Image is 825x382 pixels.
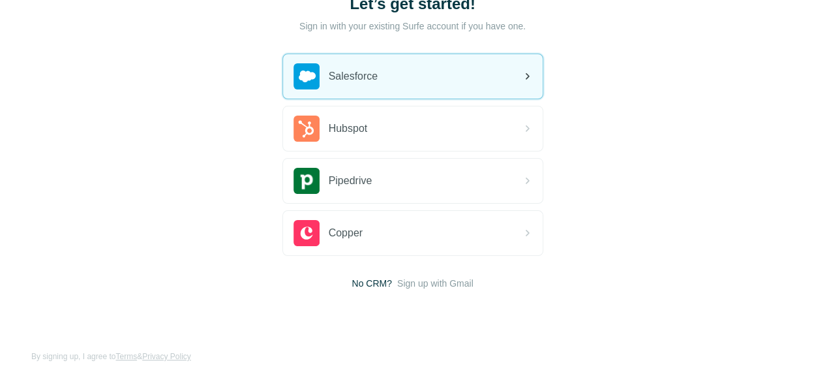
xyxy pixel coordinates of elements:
[293,220,320,246] img: copper's logo
[329,225,363,241] span: Copper
[142,352,191,361] a: Privacy Policy
[329,173,372,189] span: Pipedrive
[329,69,378,84] span: Salesforce
[293,63,320,89] img: salesforce's logo
[397,277,473,290] button: Sign up with Gmail
[352,277,391,290] span: No CRM?
[115,352,137,361] a: Terms
[293,116,320,142] img: hubspot's logo
[31,351,191,362] span: By signing up, I agree to &
[329,121,368,136] span: Hubspot
[293,168,320,194] img: pipedrive's logo
[299,20,526,33] p: Sign in with your existing Surfe account if you have one.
